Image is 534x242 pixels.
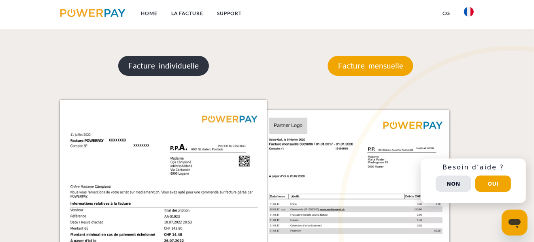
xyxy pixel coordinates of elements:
div: Schnellhilfe [421,158,526,203]
a: Support [210,6,249,21]
button: Non [436,176,471,192]
button: Oui [475,176,511,192]
p: Facture individuelle [118,56,209,75]
a: Home [134,6,164,21]
iframe: Bouton de lancement de la fenêtre de messagerie [502,210,528,236]
img: fr [464,7,474,17]
h3: Besoin d’aide ? [425,163,521,171]
img: logo-powerpay.svg [60,9,126,17]
p: Facture mensuelle [328,56,413,75]
a: LA FACTURE [164,6,210,21]
a: CG [436,6,457,21]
